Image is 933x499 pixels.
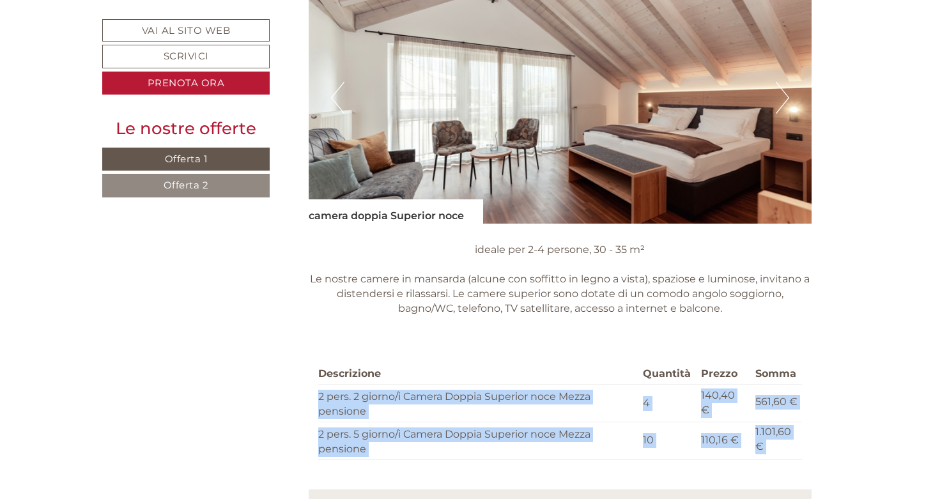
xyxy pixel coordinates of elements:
span: 140,40 € [701,389,735,416]
td: 1.101,60 € [750,422,802,460]
th: Somma [750,364,802,384]
button: Next [776,82,789,114]
div: [DATE] [227,10,277,31]
td: 10 [638,422,696,460]
span: 110,16 € [701,434,739,446]
a: Prenota ora [102,72,270,95]
div: [GEOGRAPHIC_DATA] [19,37,214,47]
div: camera doppia Superior noce [309,199,483,224]
a: Vai al sito web [102,19,270,42]
span: Offerta 2 [164,179,209,191]
td: 4 [638,385,696,422]
th: Descrizione [318,364,638,384]
button: Previous [331,82,344,114]
td: 2 pers. 5 giorno/i Camera Doppia Superior noce Mezza pensione [318,422,638,460]
div: ideale per 2-4 persone, 30 - 35 m² Le nostre camere in mansarda (alcune con soffitto in legno a v... [309,224,812,335]
small: 17:52 [19,62,214,71]
div: Le nostre offerte [102,117,270,141]
td: 2 pers. 2 giorno/i Camera Doppia Superior noce Mezza pensione [318,385,638,422]
th: Prezzo [696,364,751,384]
button: Invia [435,336,504,360]
td: 561,60 € [750,385,802,422]
span: Offerta 1 [165,153,208,165]
th: Quantità [638,364,696,384]
a: Scrivici [102,45,270,68]
div: Buon giorno, come possiamo aiutarla? [10,35,220,73]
